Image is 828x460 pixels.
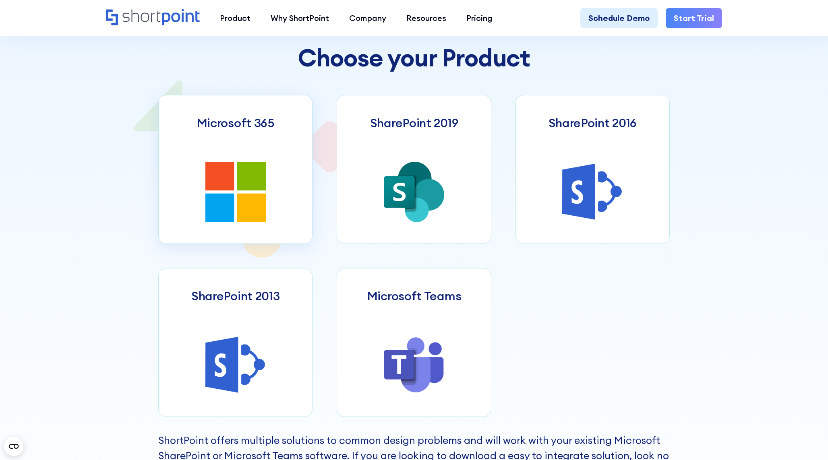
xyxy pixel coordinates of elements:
[396,8,456,28] a: Resources
[367,289,462,303] h3: Microsoft Teams
[261,8,339,28] a: Why ShortPoint
[515,95,670,244] a: SharePoint 2016
[158,95,313,244] a: Microsoft 365
[349,12,386,24] div: Company
[4,437,23,456] button: Open CMP widget
[197,116,275,130] h3: Microsoft 365
[158,268,313,417] a: SharePoint 2013
[580,8,658,28] a: Schedule Demo
[271,12,329,24] div: Why ShortPoint
[456,8,503,28] a: Pricing
[210,8,261,28] a: Product
[337,268,491,417] a: Microsoft Teams
[666,8,722,28] a: Start Trial
[158,28,670,36] div: All the design tools you need
[406,12,446,24] div: Resources
[683,367,828,460] iframe: Chat Widget
[220,12,250,24] div: Product
[339,8,396,28] a: Company
[370,116,458,130] h3: SharePoint 2019
[106,9,200,27] a: Home
[158,44,670,71] h2: Choose your Product
[549,116,637,130] h3: SharePoint 2016
[337,95,491,244] a: SharePoint 2019
[466,12,493,24] div: Pricing
[191,289,280,303] h3: SharePoint 2013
